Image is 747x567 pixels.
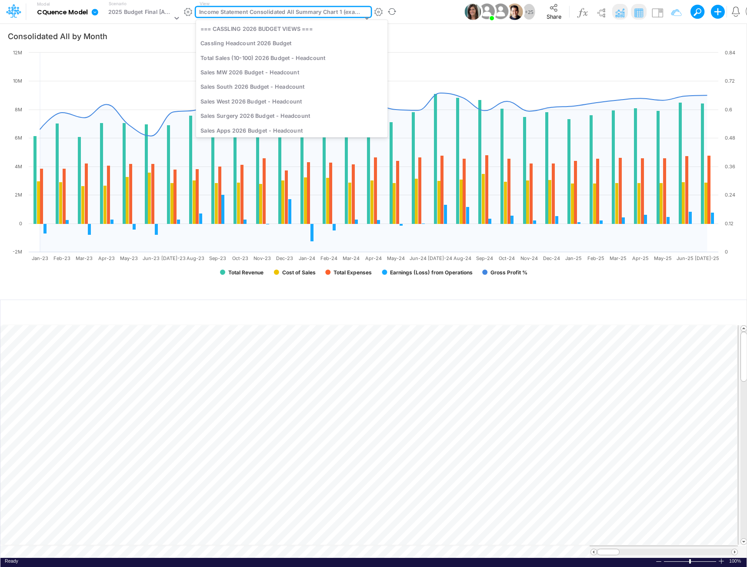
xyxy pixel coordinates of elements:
text: Feb-24 [320,255,337,261]
text: 0.48 [725,135,735,141]
text: May-24 [387,255,405,261]
text: May-23 [120,255,138,261]
text: Mar-23 [76,255,93,261]
text: Jun-25 [677,255,694,261]
text: Oct-23 [232,255,248,261]
text: [DATE]-24 [428,255,452,261]
text: 8M [15,107,22,113]
span: Ready [5,558,18,564]
label: Model [37,2,50,7]
label: Scenario [109,0,127,7]
div: Zoom level [729,558,742,564]
text: Apr-24 [365,255,382,261]
b: CQuence Model [37,9,88,17]
span: + 25 [525,9,534,15]
div: Sales Apps 2026 Budget - Headcount [196,123,387,137]
text: May-25 [654,255,672,261]
div: Cassling Headcount 2026 Budget [196,36,387,50]
div: In Ready mode [5,558,18,564]
text: 0.36 [725,163,735,170]
input: Type a title here [7,27,654,45]
text: 0.6 [725,107,732,113]
text: 0.72 [725,78,735,84]
text: 0.84 [725,50,735,56]
text: Sep-23 [209,255,226,261]
div: === CASSLING 2026 BUDGET VIEWS === [196,21,387,36]
text: 10M [13,78,22,84]
text: -2M [13,249,22,255]
text: Nov-23 [253,255,271,261]
text: Jan-23 [32,255,48,261]
text: 12M [13,50,22,56]
text: Aug-24 [454,255,471,261]
text: Jun-23 [143,255,160,261]
text: Aug-23 [187,255,204,261]
text: Dec-24 [543,255,560,261]
text: Cost of Sales [282,269,316,276]
text: Apr-23 [98,255,115,261]
text: 6M [15,135,22,141]
img: User Image Icon [507,3,523,20]
text: Gross Profit % [490,269,527,276]
text: Jun-24 [410,255,427,261]
div: 2025 Budget Final [Active] [108,8,172,18]
text: 4M [15,163,22,170]
text: 0.24 [725,192,735,198]
div: Zoom [664,558,718,564]
div: Sales MW 2026 Budget - Headcount [196,65,387,79]
text: [DATE]-25 [695,255,719,261]
text: Jan-25 [565,255,582,261]
text: Feb-25 [587,255,604,261]
text: Feb-23 [53,255,70,261]
div: Sales South 2026 Budget - Headcount [196,80,387,94]
img: User Image Icon [477,2,497,21]
div: Income Statement Consolidated All Summary Chart 1 (example) [199,8,362,18]
input: Type a title here [8,304,557,321]
text: 0.12 [725,220,734,227]
button: Share [539,1,569,23]
text: Sep-24 [476,255,493,261]
text: Total Expenses [333,269,372,276]
div: Zoom Out [655,558,662,565]
img: User Image Icon [491,2,510,21]
text: Dec-23 [276,255,293,261]
text: 0 [725,249,728,255]
span: Share [547,13,561,20]
div: Zoom [689,559,691,564]
text: Apr-25 [632,255,649,261]
text: Nov-24 [520,255,538,261]
a: Notifications [730,7,740,17]
label: View [200,0,210,7]
text: [DATE]-23 [161,255,186,261]
text: Earnings (Loss) from Operations [390,269,473,276]
img: User Image Icon [465,3,481,20]
div: Zoom In [718,558,725,564]
div: Sales Surgery 2026 Budget - Headcount [196,109,387,123]
text: Mar-24 [343,255,360,261]
text: Total Revenue [228,269,263,276]
div: Total Sales (10-100) 2026 Budget - Headcount [196,50,387,65]
text: Oct-24 [499,255,515,261]
div: Sales West 2026 Budget - Headcount [196,94,387,108]
text: 2M [15,192,22,198]
text: Mar-25 [610,255,627,261]
span: 100% [729,558,742,564]
text: 0 [19,220,22,227]
text: Jan-24 [299,255,315,261]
